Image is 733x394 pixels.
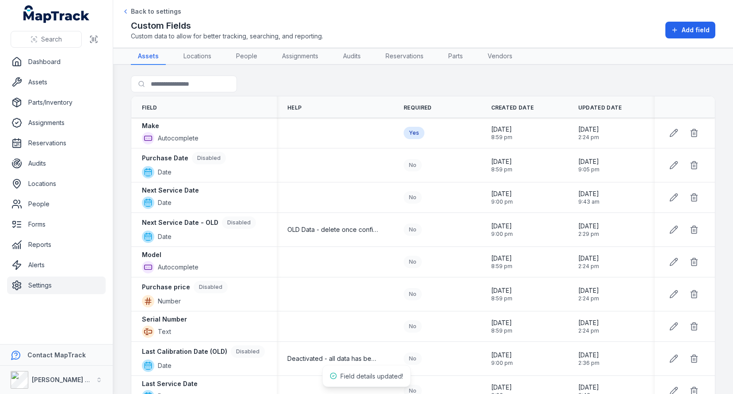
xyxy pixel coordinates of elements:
[665,22,715,38] button: Add field
[7,216,106,233] a: Forms
[491,318,512,327] span: [DATE]
[491,125,512,134] span: [DATE]
[491,222,513,231] span: [DATE]
[491,295,512,302] span: 8:59 pm
[491,327,512,334] span: 8:59 pm
[7,94,106,111] a: Parts/Inventory
[578,134,599,141] span: 2:24 pm
[142,121,159,130] strong: Make
[578,254,599,263] span: [DATE]
[158,297,181,306] span: Number
[142,315,187,324] strong: Serial Number
[491,263,512,270] span: 8:59 pm
[142,347,227,356] strong: Last Calibration Date (OLD)
[578,125,599,141] time: 29/01/2025, 2:24:09 pm
[491,286,512,295] span: [DATE]
[142,250,161,259] strong: Model
[491,166,512,173] span: 8:59 pm
[491,351,513,360] span: [DATE]
[7,175,106,193] a: Locations
[578,263,599,270] span: 2:24 pm
[404,320,422,333] div: No
[491,125,512,141] time: 11/11/2024, 8:59:15 pm
[7,73,106,91] a: Assets
[491,360,513,367] span: 9:00 pm
[7,53,106,71] a: Dashboard
[7,155,106,172] a: Audits
[578,198,599,205] span: 9:43 am
[578,351,599,367] time: 29/01/2025, 2:36:00 pm
[491,104,534,111] span: Created Date
[378,48,431,65] a: Reservations
[7,195,106,213] a: People
[32,376,93,383] strong: [PERSON_NAME] Air
[578,125,599,134] span: [DATE]
[7,114,106,132] a: Assignments
[481,48,519,65] a: Vendors
[7,277,106,294] a: Settings
[491,383,513,392] span: [DATE]
[578,286,599,302] time: 29/01/2025, 2:24:12 pm
[176,48,218,65] a: Locations
[192,152,226,164] div: Disabled
[491,157,512,173] time: 11/11/2024, 8:59:37 pm
[23,5,90,23] a: MapTrack
[142,154,188,163] strong: Purchase Date
[131,32,323,41] span: Custom data to allow for better tracking, searching, and reporting.
[194,281,228,293] div: Disabled
[578,222,599,238] time: 29/01/2025, 2:29:30 pm
[491,189,513,198] span: [DATE]
[7,236,106,254] a: Reports
[158,168,172,177] span: Date
[222,216,256,229] div: Disabled
[41,35,62,44] span: Search
[578,286,599,295] span: [DATE]
[578,327,599,334] span: 2:24 pm
[578,157,599,173] time: 22/08/2025, 9:05:32 pm
[441,48,470,65] a: Parts
[682,26,710,34] span: Add field
[578,189,599,198] span: [DATE]
[158,134,199,143] span: Autocomplete
[578,383,599,392] span: [DATE]
[578,231,599,238] span: 2:29 pm
[158,327,171,336] span: Text
[404,104,431,111] span: Required
[491,351,513,367] time: 11/11/2024, 9:00:03 pm
[491,254,512,263] span: [DATE]
[158,232,172,241] span: Date
[578,295,599,302] span: 2:24 pm
[404,352,422,365] div: No
[491,198,513,205] span: 9:00 pm
[158,361,172,370] span: Date
[491,286,512,302] time: 11/11/2024, 8:59:54 pm
[287,225,379,234] span: OLD Data - delete once confirmed this is no longer needed
[491,134,512,141] span: 8:59 pm
[7,256,106,274] a: Alerts
[578,254,599,270] time: 29/01/2025, 2:24:12 pm
[27,351,86,359] strong: Contact MapTrack
[142,218,218,227] strong: Next Service Date - OLD
[578,222,599,231] span: [DATE]
[229,48,264,65] a: People
[404,127,424,139] div: Yes
[158,263,199,272] span: Autocomplete
[578,157,599,166] span: [DATE]
[131,48,166,65] a: Assets
[142,283,190,292] strong: Purchase price
[578,318,599,334] time: 29/01/2025, 2:24:12 pm
[336,48,368,65] a: Audits
[287,104,302,111] span: Help
[491,157,512,166] span: [DATE]
[578,189,599,205] time: 23/08/2025, 9:43:40 am
[404,288,422,300] div: No
[142,104,157,111] span: Field
[122,7,181,16] a: Back to settings
[578,318,599,327] span: [DATE]
[131,19,323,32] h2: Custom Fields
[142,186,199,195] strong: Next Service Date
[131,7,181,16] span: Back to settings
[491,222,513,238] time: 11/11/2024, 9:00:32 pm
[491,189,513,205] time: 11/11/2024, 9:00:10 pm
[578,351,599,360] span: [DATE]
